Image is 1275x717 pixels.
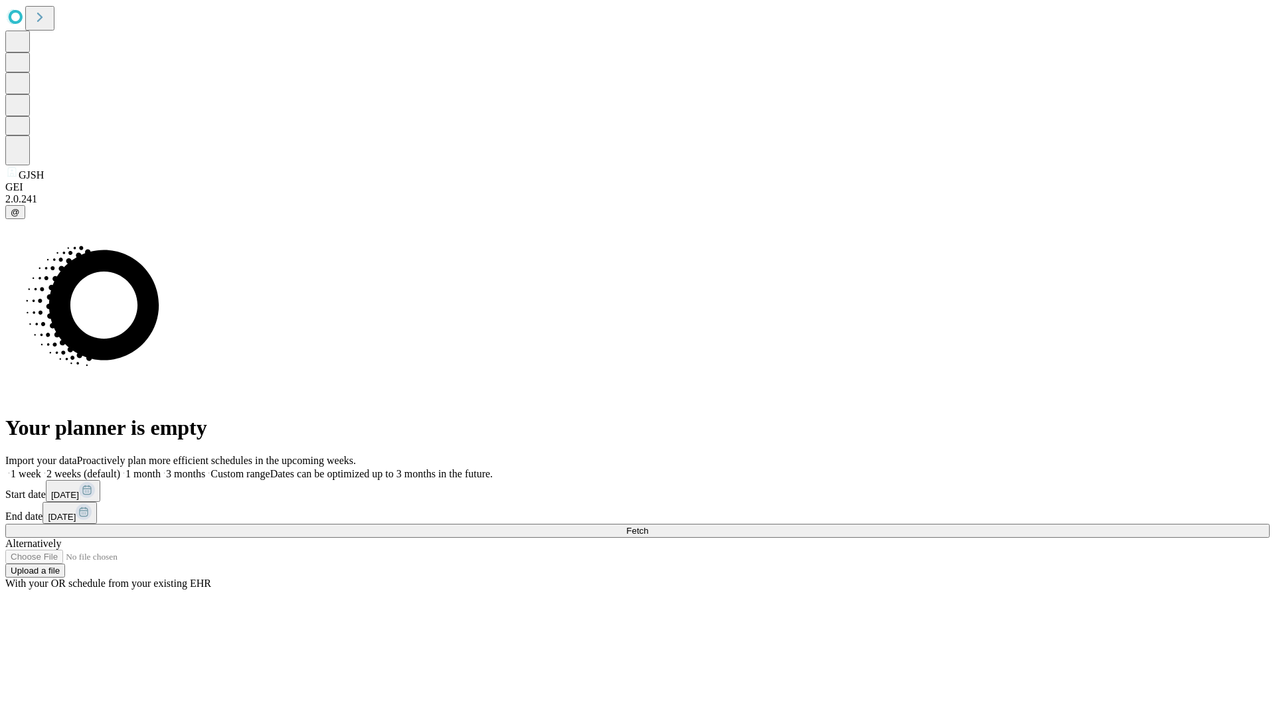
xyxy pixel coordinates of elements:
span: 2 weeks (default) [46,468,120,479]
span: 1 week [11,468,41,479]
span: With your OR schedule from your existing EHR [5,578,211,589]
button: Upload a file [5,564,65,578]
div: Start date [5,480,1270,502]
span: [DATE] [48,512,76,522]
span: Import your data [5,455,77,466]
button: [DATE] [46,480,100,502]
div: 2.0.241 [5,193,1270,205]
div: End date [5,502,1270,524]
span: Alternatively [5,538,61,549]
span: Dates can be optimized up to 3 months in the future. [270,468,493,479]
span: [DATE] [51,490,79,500]
span: @ [11,207,20,217]
button: [DATE] [42,502,97,524]
div: GEI [5,181,1270,193]
span: Proactively plan more efficient schedules in the upcoming weeks. [77,455,356,466]
span: GJSH [19,169,44,181]
button: Fetch [5,524,1270,538]
button: @ [5,205,25,219]
span: Custom range [211,468,270,479]
span: 1 month [126,468,161,479]
h1: Your planner is empty [5,416,1270,440]
span: Fetch [626,526,648,536]
span: 3 months [166,468,205,479]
